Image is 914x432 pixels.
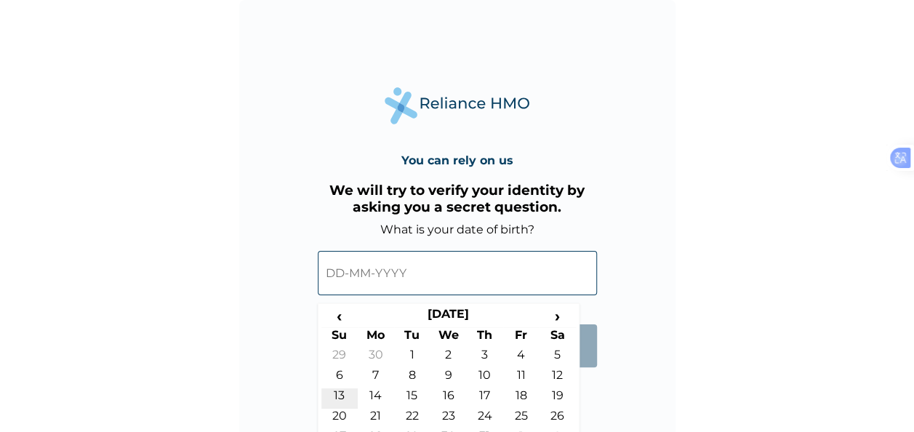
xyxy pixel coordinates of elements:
td: 24 [467,409,503,429]
td: 9 [430,368,467,388]
span: › [540,307,576,325]
td: 13 [321,388,358,409]
td: 6 [321,368,358,388]
td: 30 [358,348,394,368]
th: We [430,327,467,348]
th: Su [321,327,358,348]
h4: You can rely on us [401,153,513,167]
td: 2 [430,348,467,368]
td: 7 [358,368,394,388]
td: 16 [430,388,467,409]
td: 15 [394,388,430,409]
td: 3 [467,348,503,368]
td: 8 [394,368,430,388]
th: Fr [503,327,540,348]
td: 12 [540,368,576,388]
td: 26 [540,409,576,429]
td: 10 [467,368,503,388]
th: Sa [540,327,576,348]
td: 22 [394,409,430,429]
h3: We will try to verify your identity by asking you a secret question. [318,182,597,215]
td: 20 [321,409,358,429]
img: Reliance Health's Logo [385,87,530,124]
td: 1 [394,348,430,368]
td: 29 [321,348,358,368]
th: Mo [358,327,394,348]
td: 4 [503,348,540,368]
label: What is your date of birth? [380,223,534,236]
td: 11 [503,368,540,388]
th: [DATE] [358,307,540,327]
th: Tu [394,327,430,348]
th: Th [467,327,503,348]
td: 14 [358,388,394,409]
td: 25 [503,409,540,429]
td: 18 [503,388,540,409]
input: DD-MM-YYYY [318,251,597,295]
td: 19 [540,388,576,409]
td: 21 [358,409,394,429]
td: 17 [467,388,503,409]
td: 23 [430,409,467,429]
span: ‹ [321,307,358,325]
td: 5 [540,348,576,368]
